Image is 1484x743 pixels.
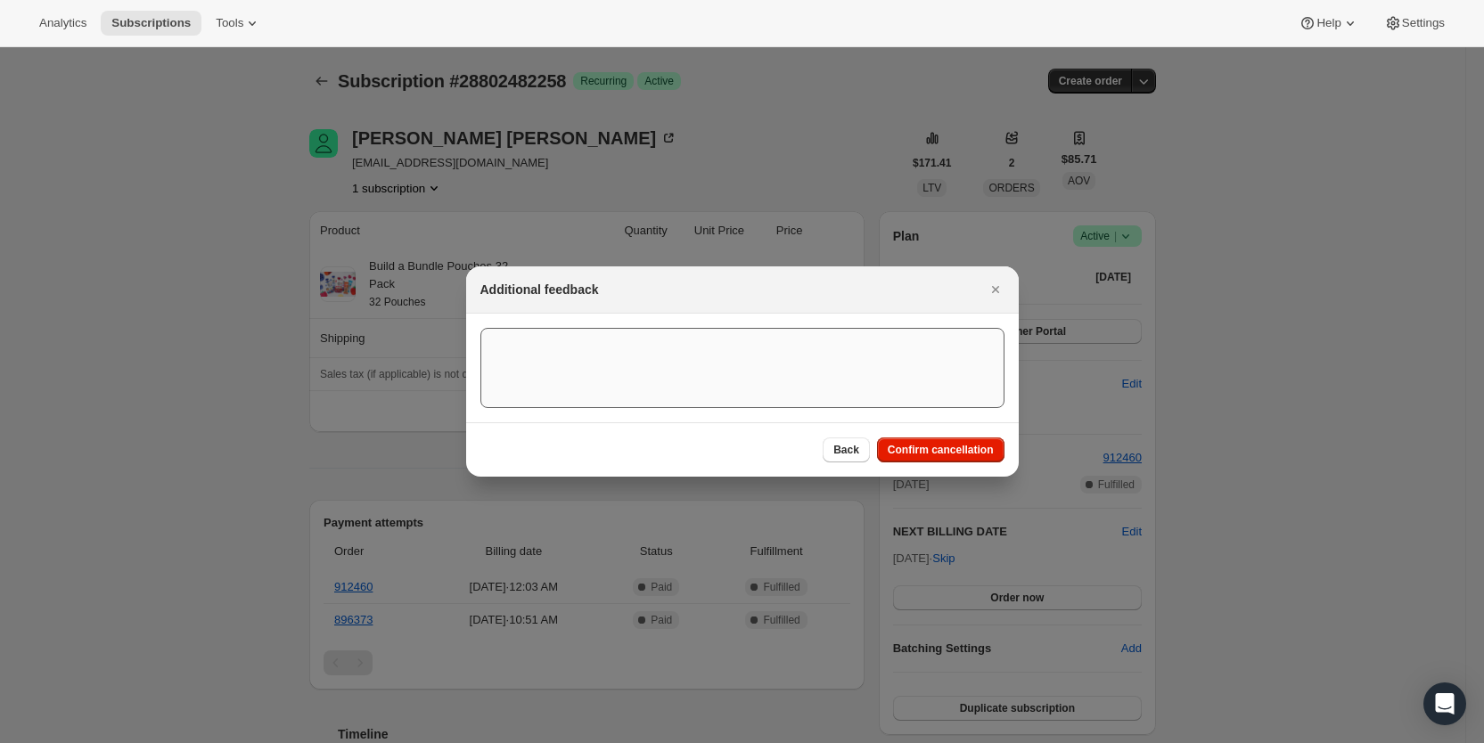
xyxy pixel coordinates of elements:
button: Close [983,277,1008,302]
span: Confirm cancellation [888,443,994,457]
button: Confirm cancellation [877,437,1004,462]
span: Tools [216,16,243,30]
button: Tools [205,11,272,36]
button: Back [823,437,870,462]
span: Analytics [39,16,86,30]
button: Settings [1373,11,1455,36]
button: Subscriptions [101,11,201,36]
h2: Additional feedback [480,281,599,298]
span: Subscriptions [111,16,191,30]
div: Open Intercom Messenger [1423,682,1466,725]
span: Settings [1402,16,1445,30]
button: Help [1288,11,1369,36]
span: Back [833,443,859,457]
span: Help [1316,16,1341,30]
button: Analytics [29,11,97,36]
